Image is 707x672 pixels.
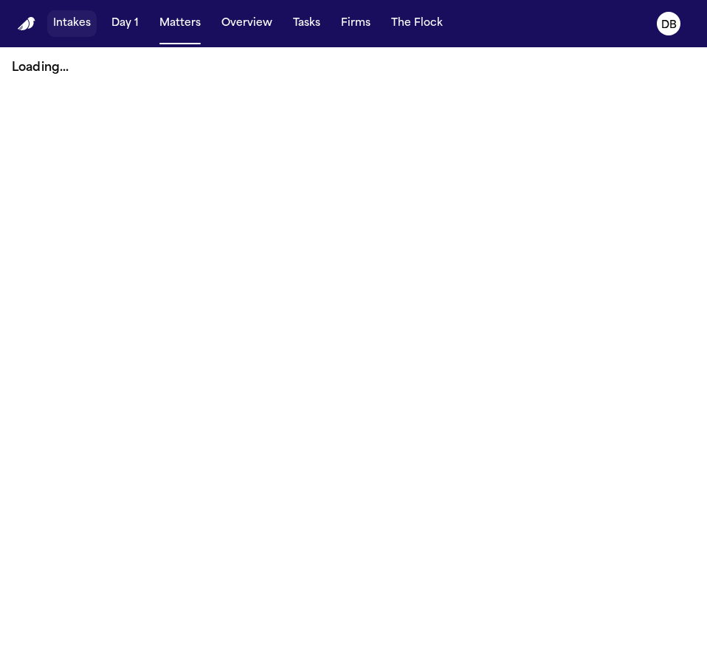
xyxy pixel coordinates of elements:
p: Loading... [12,59,695,77]
button: Tasks [287,10,326,37]
button: Firms [335,10,376,37]
button: The Flock [385,10,449,37]
button: Day 1 [106,10,145,37]
img: Finch Logo [18,17,35,31]
button: Matters [154,10,207,37]
button: Intakes [47,10,97,37]
a: Home [18,17,35,31]
button: Overview [215,10,278,37]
